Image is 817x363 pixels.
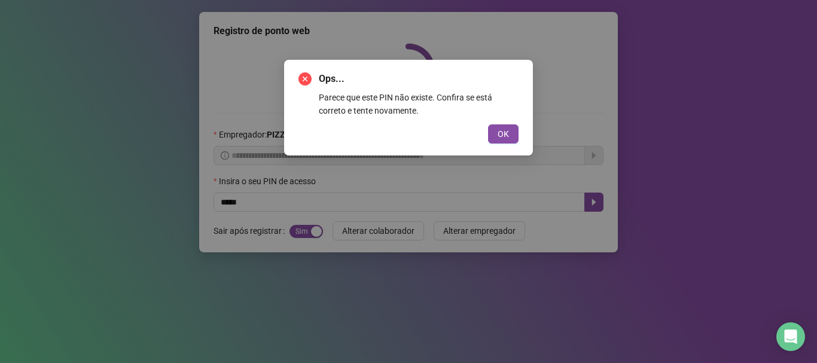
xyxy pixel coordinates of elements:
div: Parece que este PIN não existe. Confira se está correto e tente novamente. [319,91,519,117]
span: OK [498,127,509,141]
span: close-circle [298,72,312,86]
button: OK [488,124,519,144]
span: Ops... [319,72,519,86]
div: Open Intercom Messenger [776,322,805,351]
